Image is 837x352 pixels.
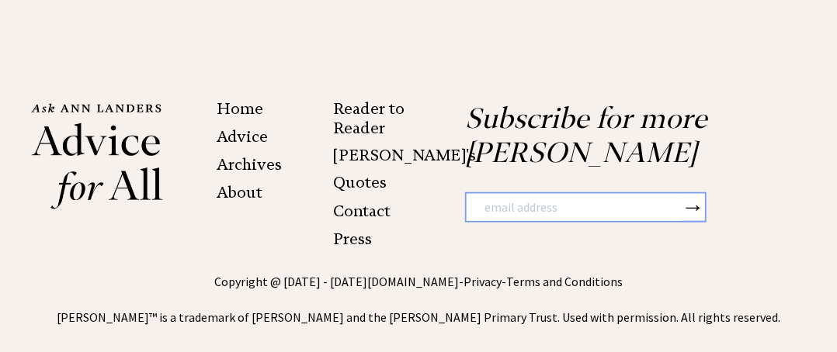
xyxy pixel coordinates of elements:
[333,146,476,192] a: [PERSON_NAME]'s Quotes
[367,274,459,289] a: [DOMAIN_NAME]
[217,99,264,118] a: Home
[682,194,705,220] button: →
[217,155,283,174] a: Archives
[217,183,263,202] a: About
[217,127,269,146] a: Advice
[418,102,806,271] div: Subscribe for more [PERSON_NAME]
[464,274,502,289] a: Privacy
[333,99,405,137] a: Reader to Reader
[57,274,780,325] span: Copyright @ [DATE] - [DATE] - - [PERSON_NAME]™ is a trademark of [PERSON_NAME] and the [PERSON_NA...
[506,274,623,289] a: Terms and Conditions
[467,194,682,222] input: email address
[333,229,372,248] a: Press
[31,102,163,210] img: Ann%20Landers%20footer%20logo_small.png
[333,202,391,220] a: Contact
